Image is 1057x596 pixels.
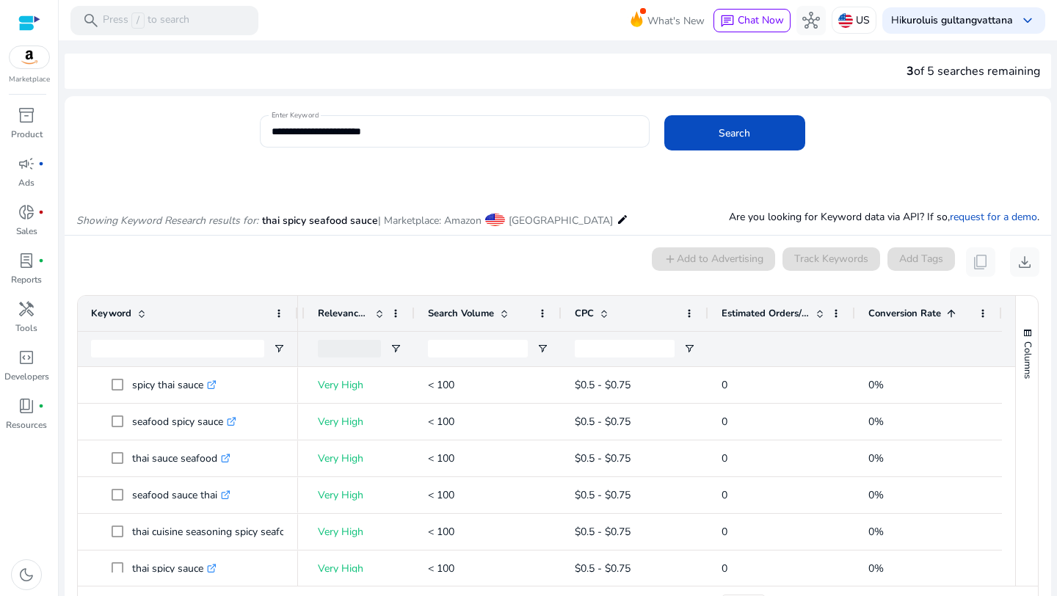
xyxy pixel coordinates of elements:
span: < 100 [428,488,454,502]
span: 0% [868,562,884,575]
mat-label: Enter Keyword [272,110,319,120]
p: Hi [891,15,1013,26]
div: of 5 searches remaining [907,62,1040,80]
span: search [82,12,100,29]
mat-icon: edit [617,211,628,228]
p: Are you looking for Keyword data via API? If so, . [729,209,1039,225]
span: $0.5 - $0.75 [575,415,631,429]
span: $0.5 - $0.75 [575,562,631,575]
p: Very High [318,517,402,547]
span: 0 [722,488,727,502]
i: Showing Keyword Research results for: [76,214,258,228]
span: Chat Now [738,13,784,27]
span: chat [720,14,735,29]
span: fiber_manual_record [38,209,44,215]
span: $0.5 - $0.75 [575,378,631,392]
p: Reports [11,273,42,286]
span: book_4 [18,397,35,415]
p: Developers [4,370,49,383]
span: 0% [868,525,884,539]
p: Very High [318,553,402,584]
span: download [1016,253,1034,271]
span: lab_profile [18,252,35,269]
span: 0 [722,562,727,575]
img: amazon.svg [10,46,49,68]
p: thai sauce seafood [132,443,230,473]
span: Search Volume [428,307,494,320]
span: thai spicy seafood sauce [262,214,378,228]
span: hub [802,12,820,29]
span: 0% [868,415,884,429]
button: Open Filter Menu [683,343,695,355]
span: 0 [722,415,727,429]
span: < 100 [428,525,454,539]
p: Press to search [103,12,189,29]
span: < 100 [428,451,454,465]
p: spicy thai sauce [132,370,217,400]
span: fiber_manual_record [38,161,44,167]
button: hub [796,6,826,35]
p: Tools [15,321,37,335]
a: request for a demo [950,210,1037,224]
span: 0% [868,378,884,392]
span: $0.5 - $0.75 [575,488,631,502]
span: [GEOGRAPHIC_DATA] [509,214,613,228]
span: 3 [907,63,914,79]
span: campaign [18,155,35,172]
button: Open Filter Menu [537,343,548,355]
button: Open Filter Menu [273,343,285,355]
p: seafood sauce thai [132,480,230,510]
span: 0% [868,488,884,502]
p: Very High [318,370,402,400]
p: US [856,7,870,33]
span: Search [719,126,750,141]
span: fiber_manual_record [38,258,44,264]
span: / [131,12,145,29]
p: Marketplace [9,74,50,85]
input: Search Volume Filter Input [428,340,528,357]
input: Keyword Filter Input [91,340,264,357]
img: us.svg [838,13,853,28]
p: Ads [18,176,34,189]
span: donut_small [18,203,35,221]
span: 0% [868,451,884,465]
span: $0.5 - $0.75 [575,525,631,539]
span: What's New [647,8,705,34]
p: Very High [318,407,402,437]
span: 0 [722,451,727,465]
span: fiber_manual_record [38,403,44,409]
span: 0 [722,525,727,539]
p: Very High [318,480,402,510]
p: Resources [6,418,47,432]
p: Product [11,128,43,141]
p: Sales [16,225,37,238]
span: Conversion Rate [868,307,941,320]
span: Columns [1021,341,1034,379]
span: keyboard_arrow_down [1019,12,1036,29]
span: Keyword [91,307,131,320]
span: < 100 [428,415,454,429]
span: Relevance Score [318,307,369,320]
span: < 100 [428,562,454,575]
span: Estimated Orders/Month [722,307,810,320]
p: thai cuisine seasoning spicy seafood sauce [132,517,339,547]
p: seafood spicy sauce [132,407,236,437]
p: thai spicy sauce [132,553,217,584]
button: Open Filter Menu [390,343,402,355]
b: kuroluis gultangvattana [901,13,1013,27]
span: code_blocks [18,349,35,366]
span: dark_mode [18,566,35,584]
p: Very High [318,443,402,473]
span: handyman [18,300,35,318]
span: | Marketplace: Amazon [378,214,482,228]
span: $0.5 - $0.75 [575,451,631,465]
span: inventory_2 [18,106,35,124]
button: Search [664,115,805,150]
span: < 100 [428,378,454,392]
span: 0 [722,378,727,392]
span: CPC [575,307,594,320]
button: chatChat Now [713,9,791,32]
button: download [1010,247,1039,277]
input: CPC Filter Input [575,340,675,357]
